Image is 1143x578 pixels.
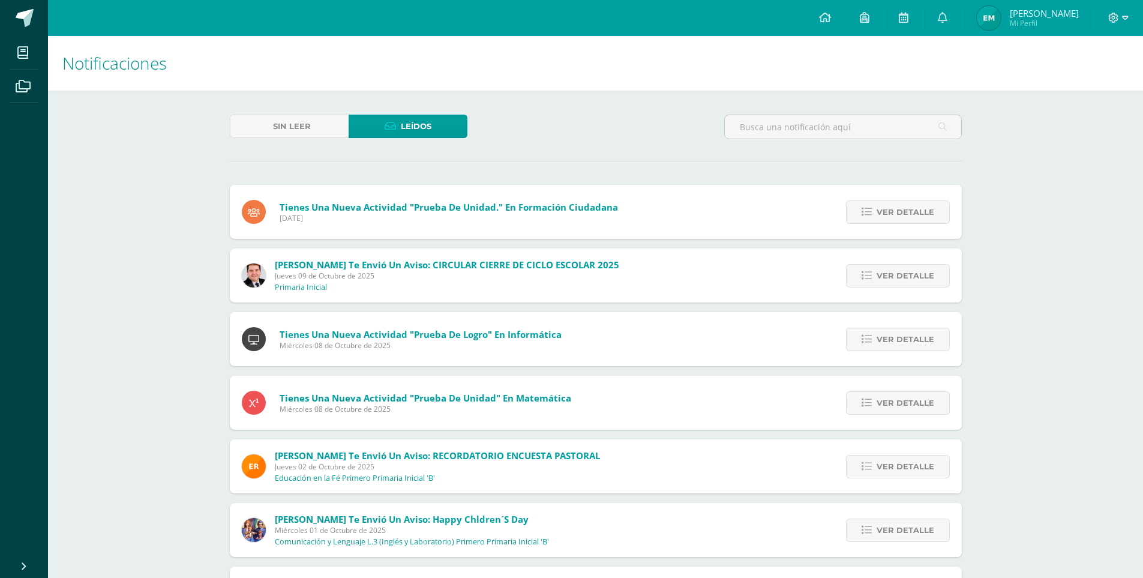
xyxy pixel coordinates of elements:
a: Sin leer [230,115,349,138]
span: Ver detalle [877,519,934,541]
span: Jueves 09 de Octubre de 2025 [275,271,619,281]
span: Tienes una nueva actividad "Prueba de Unidad" En Matemática [280,392,571,404]
span: Sin leer [273,115,311,137]
p: Comunicación y Lenguaje L.3 (Inglés y Laboratorio) Primero Primaria Inicial 'B' [275,537,549,547]
img: 8c14a80406261e4038450a0cddff8716.png [977,6,1001,30]
span: Ver detalle [877,392,934,414]
span: Miércoles 08 de Octubre de 2025 [280,340,562,351]
img: 890e40971ad6f46e050b48f7f5834b7c.png [242,454,266,478]
span: Tienes una nueva actividad "Prueba de Unidad." En Formación Ciudadana [280,201,618,213]
span: [PERSON_NAME] te envió un aviso: CIRCULAR CIERRE DE CICLO ESCOLAR 2025 [275,259,619,271]
span: Leídos [401,115,431,137]
img: 57933e79c0f622885edf5cfea874362b.png [242,263,266,287]
a: Leídos [349,115,467,138]
img: 3f4c0a665c62760dc8d25f6423ebedea.png [242,518,266,542]
span: [PERSON_NAME] te envió un aviso: Happy chldren´s Day [275,513,529,525]
span: [PERSON_NAME] te envió un aviso: RECORDATORIO ENCUESTA PASTORAL [275,450,600,462]
input: Busca una notificación aquí [725,115,961,139]
span: Ver detalle [877,201,934,223]
span: Ver detalle [877,456,934,478]
span: [DATE] [280,213,618,223]
p: Primaria Inicial [275,283,327,292]
span: Miércoles 08 de Octubre de 2025 [280,404,571,414]
span: Ver detalle [877,328,934,351]
span: Tienes una nueva actividad "Prueba de Logro" En Informática [280,328,562,340]
span: [PERSON_NAME] [1010,7,1079,19]
span: Notificaciones [62,52,167,74]
p: Educación en la Fé Primero Primaria Inicial 'B' [275,474,435,483]
span: Jueves 02 de Octubre de 2025 [275,462,600,472]
span: Ver detalle [877,265,934,287]
span: Miércoles 01 de Octubre de 2025 [275,525,549,535]
span: Mi Perfil [1010,18,1079,28]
